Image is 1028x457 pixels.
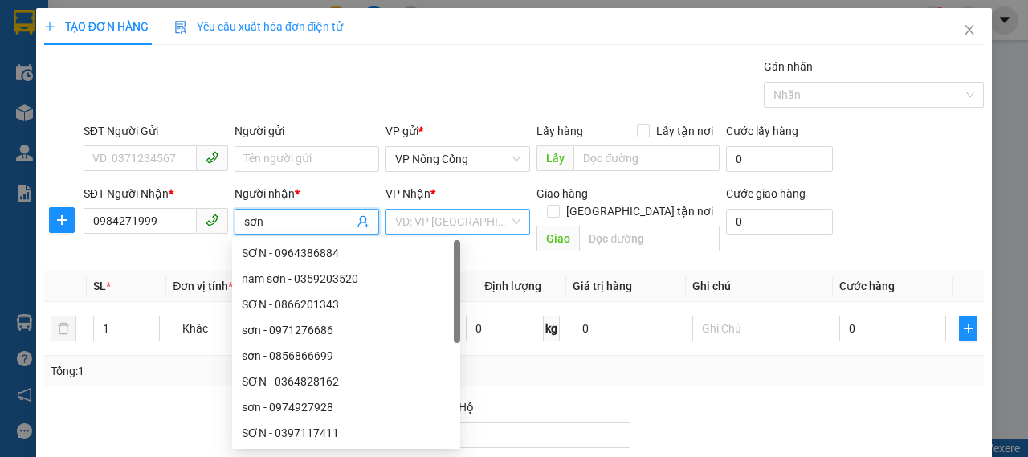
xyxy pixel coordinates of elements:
[839,280,895,292] span: Cước hàng
[56,68,108,85] span: SĐT XE
[536,226,579,251] span: Giao
[579,226,719,251] input: Dọc đường
[8,47,32,103] img: logo
[232,394,460,420] div: sơn - 0974927928
[84,122,228,140] div: SĐT Người Gửi
[242,373,451,390] div: SƠN - 0364828162
[536,145,573,171] span: Lấy
[232,343,460,369] div: sơn - 0856866699
[44,20,149,33] span: TẠO ĐƠN HÀNG
[560,202,720,220] span: [GEOGRAPHIC_DATA] tận nơi
[235,122,379,140] div: Người gửi
[34,13,135,65] strong: CHUYỂN PHÁT NHANH ĐÔNG LÝ
[242,424,451,442] div: SƠN - 0397117411
[573,145,719,171] input: Dọc đường
[960,322,977,335] span: plus
[44,21,55,32] span: plus
[242,398,451,416] div: sơn - 0974927928
[686,271,833,302] th: Ghi chú
[242,321,451,339] div: sơn - 0971276686
[173,280,233,292] span: Đơn vị tính
[93,280,106,292] span: SL
[573,316,679,341] input: 0
[235,185,379,202] div: Người nhận
[242,270,451,288] div: nam sơn - 0359203520
[692,316,826,341] input: Ghi Chú
[357,215,369,228] span: user-add
[959,316,977,341] button: plus
[726,124,798,137] label: Cước lấy hàng
[40,88,128,123] strong: PHIẾU BIÊN NHẬN
[764,60,813,73] label: Gán nhãn
[206,214,218,226] span: phone
[242,244,451,262] div: SƠN - 0964386884
[544,316,560,341] span: kg
[242,296,451,313] div: SƠN - 0866201343
[726,187,806,200] label: Cước giao hàng
[49,207,75,233] button: plus
[232,240,460,266] div: SƠN - 0964386884
[232,266,460,292] div: nam sơn - 0359203520
[573,280,632,292] span: Giá trị hàng
[137,65,233,82] span: NC1209250392
[232,317,460,343] div: sơn - 0971276686
[385,122,530,140] div: VP gửi
[242,347,451,365] div: sơn - 0856866699
[51,316,76,341] button: delete
[726,146,833,172] input: Cước lấy hàng
[536,124,583,137] span: Lấy hàng
[232,420,460,446] div: SƠN - 0397117411
[174,21,187,34] img: icon
[395,147,520,171] span: VP Nông Cống
[726,209,833,235] input: Cước giao hàng
[84,185,228,202] div: SĐT Người Nhận
[963,23,976,36] span: close
[947,8,992,53] button: Close
[484,280,541,292] span: Định lượng
[206,151,218,164] span: phone
[51,362,398,380] div: Tổng: 1
[232,292,460,317] div: SƠN - 0866201343
[182,316,297,341] span: Khác
[536,187,588,200] span: Giao hàng
[232,369,460,394] div: SƠN - 0364828162
[385,187,430,200] span: VP Nhận
[174,20,344,33] span: Yêu cầu xuất hóa đơn điện tử
[50,214,74,226] span: plus
[650,122,720,140] span: Lấy tận nơi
